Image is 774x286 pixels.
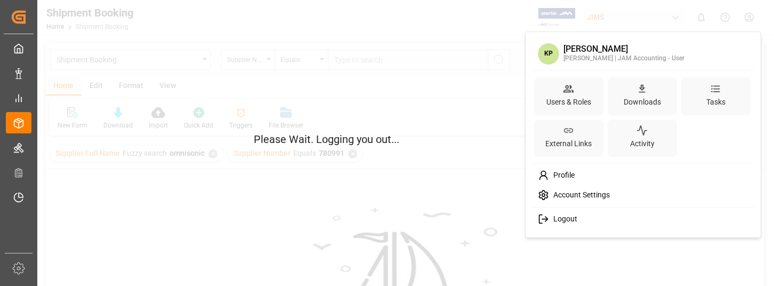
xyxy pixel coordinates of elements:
div: [PERSON_NAME] | JAM Accounting - User [563,54,684,63]
div: Activity [628,136,657,152]
span: Logout [549,215,577,224]
p: Please Wait. Logging you out... [254,131,520,147]
span: Profile [549,171,575,180]
div: Tasks [704,94,728,110]
div: [PERSON_NAME] [563,44,684,54]
div: External Links [543,136,594,152]
div: Users & Roles [544,94,593,110]
span: Account Settings [549,190,610,200]
div: Downloads [622,94,663,110]
span: KP [538,43,559,65]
